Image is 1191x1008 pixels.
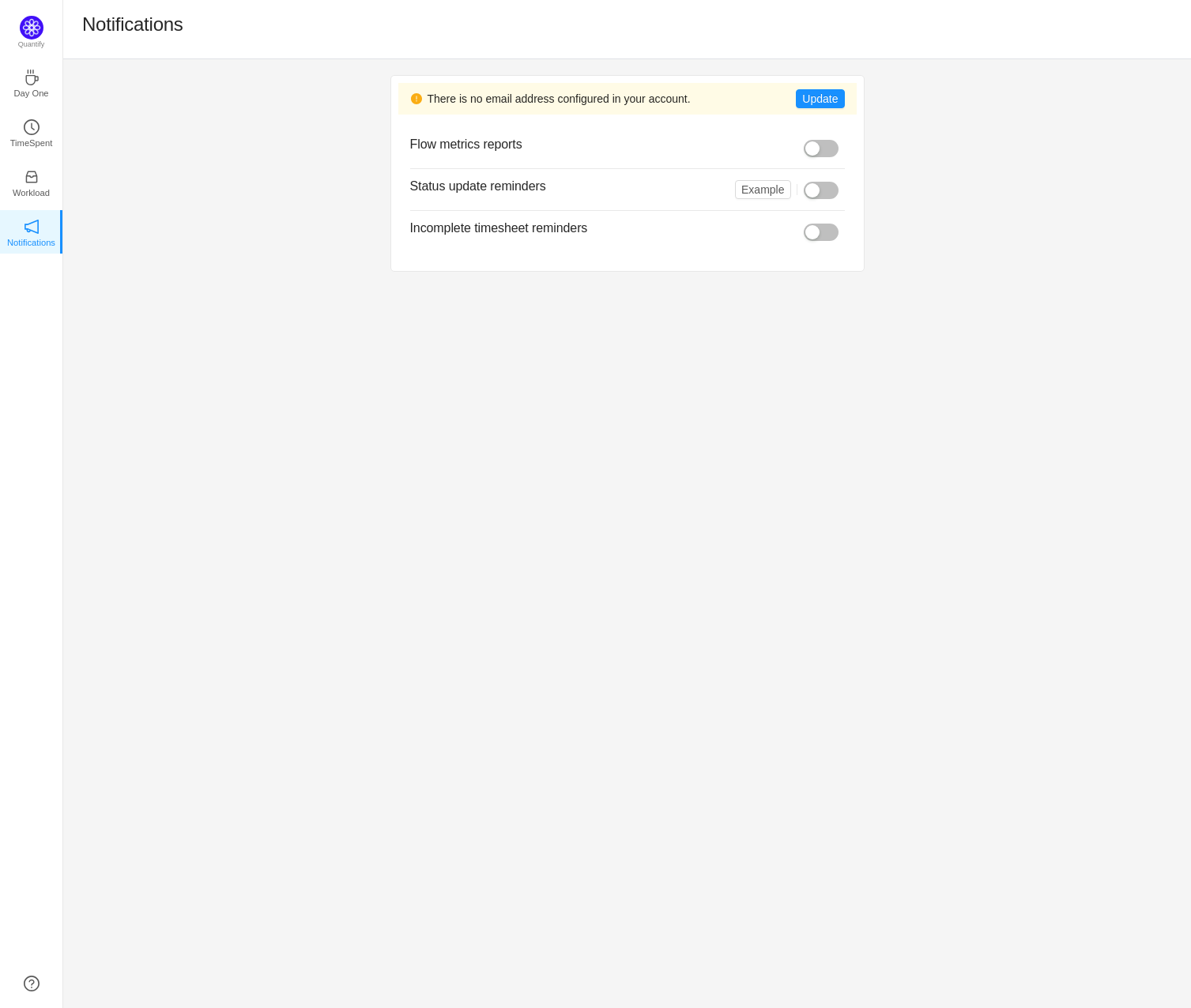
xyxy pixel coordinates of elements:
[24,224,40,239] a: icon: notificationNotifications
[410,137,766,152] h3: Flow metrics reports
[18,39,45,51] p: Quantify
[410,179,698,194] h3: Status update reminders
[24,70,40,85] i: icon: coffee
[411,93,422,104] i: icon: exclamation-circle
[20,16,43,39] img: Quantify
[24,74,40,90] a: icon: coffeeDay One
[24,124,40,140] a: icon: clock-circleTimeSpent
[24,976,40,991] a: icon: question-circle
[24,119,40,135] i: icon: clock-circle
[24,219,40,235] i: icon: notification
[24,169,40,185] i: icon: inbox
[7,235,55,250] p: Notifications
[13,186,50,200] p: Workload
[24,174,40,190] a: icon: inboxWorkload
[796,89,844,108] button: Update
[10,136,53,150] p: TimeSpent
[735,180,790,199] button: Example
[428,91,691,107] span: There is no email address configured in your account.
[13,86,48,100] p: Day One
[410,220,766,236] h3: Incomplete timesheet reminders
[82,13,183,36] h1: Notifications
